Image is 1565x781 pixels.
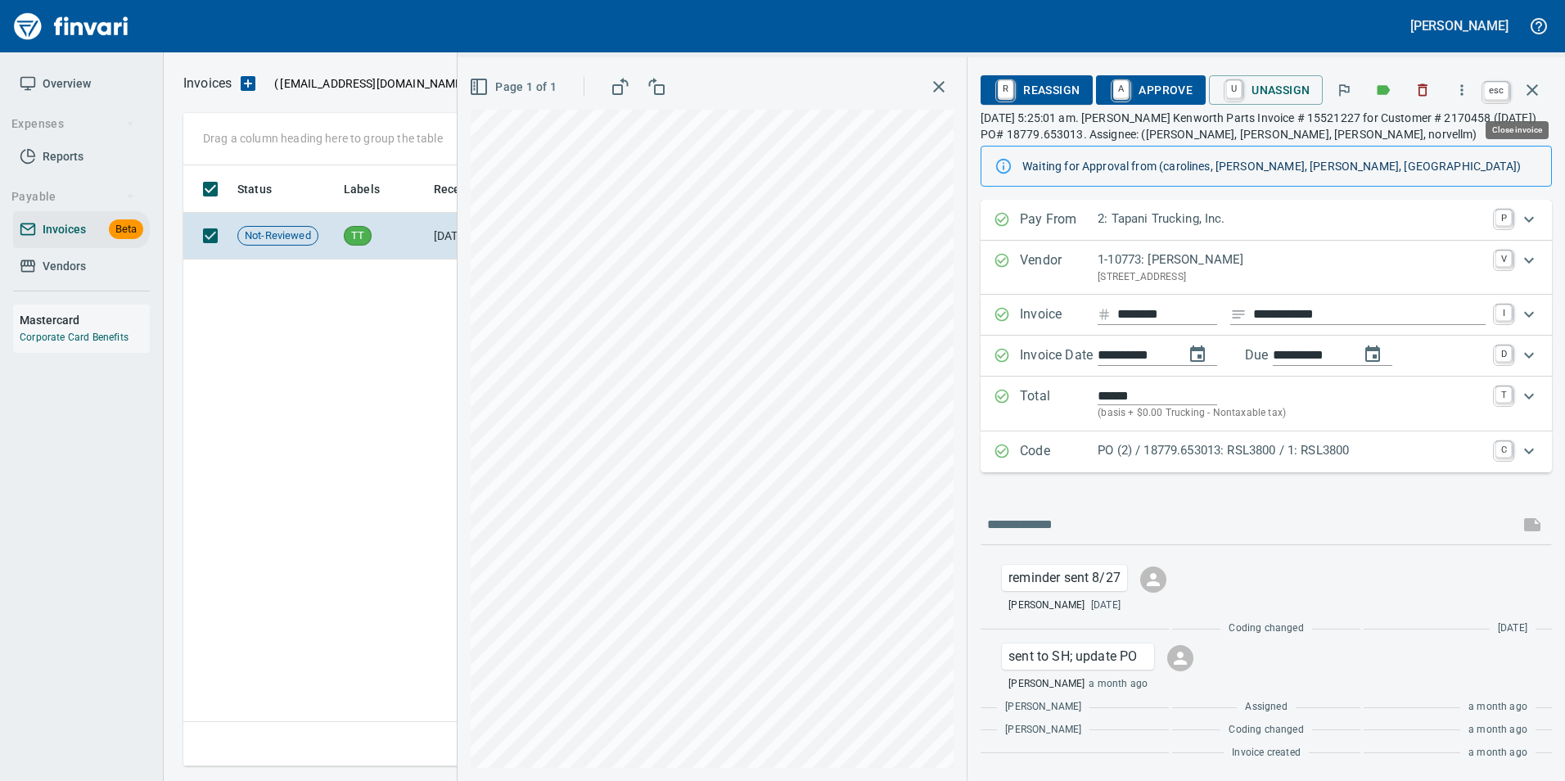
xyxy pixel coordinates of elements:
span: Invoices [43,219,86,240]
p: Invoices [183,74,232,93]
button: change due date [1353,335,1392,374]
span: [EMAIL_ADDRESS][DOMAIN_NAME] [278,75,467,92]
span: [PERSON_NAME] [1008,598,1085,614]
span: Received [434,179,483,199]
button: UUnassign [1209,75,1323,105]
span: Payable [11,187,135,207]
div: Expand [981,336,1552,377]
a: InvoicesBeta [13,211,150,248]
div: Expand [981,431,1552,472]
div: Expand [981,377,1552,431]
button: More [1444,72,1480,108]
h5: [PERSON_NAME] [1410,17,1509,34]
a: U [1226,80,1242,98]
button: RReassign [981,75,1093,105]
p: PO (2) / 18779.653013: RSL3800 / 1: RSL3800 [1098,441,1486,460]
span: Labels [344,179,401,199]
span: Coding changed [1229,621,1303,637]
p: [STREET_ADDRESS] [1098,269,1486,286]
svg: Invoice description [1230,306,1247,323]
span: a month ago [1468,699,1527,716]
a: C [1495,441,1512,458]
span: Coding changed [1229,722,1303,738]
a: V [1495,251,1512,267]
a: R [998,80,1013,98]
button: [PERSON_NAME] [1406,13,1513,38]
p: [DATE] 5:25:01 am. [PERSON_NAME] Kenworth Parts Invoice # 15521227 for Customer # 2170458 ([DATE]... [981,110,1552,142]
button: Expenses [5,109,142,139]
span: Vendors [43,256,86,277]
div: Expand [981,200,1552,241]
button: Flag [1326,72,1362,108]
a: D [1495,345,1512,362]
h6: Mastercard [20,311,150,329]
span: Beta [109,220,143,239]
span: Assigned [1245,699,1287,716]
span: Status [237,179,272,199]
img: Finvari [10,7,133,46]
p: Due [1245,345,1323,365]
a: I [1495,305,1512,321]
span: TT [345,228,371,244]
span: [PERSON_NAME] [1005,699,1081,716]
button: Payable [5,182,142,212]
a: Reports [13,138,150,175]
span: [PERSON_NAME] [1005,722,1081,738]
span: [PERSON_NAME] [1008,676,1085,693]
svg: Invoice number [1098,305,1111,324]
p: Pay From [1020,210,1098,231]
p: Invoice [1020,305,1098,326]
span: a month ago [1089,676,1148,693]
span: Expenses [11,114,135,134]
a: A [1113,80,1129,98]
a: Vendors [13,248,150,285]
p: ( ) [264,75,471,92]
td: [DATE] [427,213,517,260]
div: Waiting for Approval from (carolines, [PERSON_NAME], [PERSON_NAME], [GEOGRAPHIC_DATA]) [1022,151,1538,181]
button: AApprove [1096,75,1206,105]
span: Not-Reviewed [238,228,318,244]
p: Invoice Date [1020,345,1098,367]
span: [DATE] [1498,621,1527,637]
span: a month ago [1468,745,1527,761]
div: Expand [981,295,1552,336]
p: Code [1020,441,1098,463]
span: This records your message into the invoice and notifies anyone mentioned [1513,505,1552,544]
div: Click for options [1002,565,1127,591]
span: Reports [43,147,83,167]
span: Invoice created [1232,745,1301,761]
button: Page 1 of 1 [466,72,563,102]
p: (basis + $0.00 Trucking - Nontaxable tax) [1098,405,1486,422]
button: Labels [1365,72,1401,108]
a: esc [1484,82,1509,100]
p: 2: Tapani Trucking, Inc. [1098,210,1486,228]
a: Corporate Card Benefits [20,332,129,343]
nav: breadcrumb [183,74,232,93]
span: Reassign [994,76,1080,104]
span: Approve [1109,76,1193,104]
span: Overview [43,74,91,94]
p: reminder sent 8/27 [1008,568,1121,588]
span: Received [434,179,504,199]
p: Vendor [1020,251,1098,285]
a: Overview [13,65,150,102]
span: Page 1 of 1 [472,77,557,97]
div: Click for options [1002,643,1154,670]
button: change date [1178,335,1217,374]
a: P [1495,210,1512,226]
span: [DATE] [1091,598,1121,614]
span: Unassign [1222,76,1310,104]
p: Total [1020,386,1098,422]
p: Drag a column heading here to group the table [203,130,443,147]
span: a month ago [1468,722,1527,738]
div: Expand [981,241,1552,295]
p: sent to SH; update PO [1008,647,1148,666]
span: Status [237,179,293,199]
p: 1-10773: [PERSON_NAME] [1098,251,1486,269]
a: T [1495,386,1512,403]
button: Upload an Invoice [232,74,264,93]
span: Labels [344,179,380,199]
button: Discard [1405,72,1441,108]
